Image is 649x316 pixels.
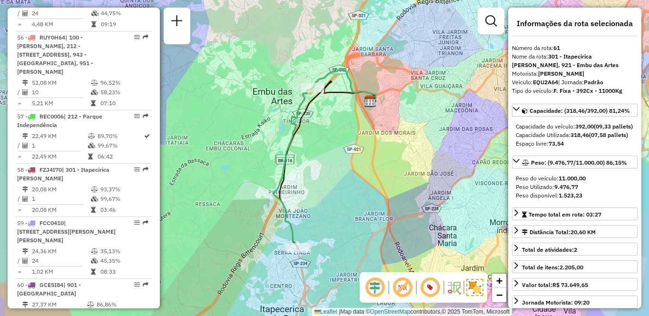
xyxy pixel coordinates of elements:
[594,123,633,130] strong: (09,33 pallets)
[512,104,638,117] a: Capacidade: (318,46/392,00) 81,24%
[496,275,502,286] span: +
[22,258,28,264] i: Total de Atividades
[17,281,81,297] span: 60 -
[31,267,90,276] td: 1,02 KM
[512,207,638,220] a: Tempo total em rota: 03:27
[446,280,462,295] img: Fluxo de ruas
[496,289,502,301] span: −
[370,308,411,315] a: OpenStreetMap
[91,10,98,16] i: % de utilização da cubagem
[17,113,102,128] span: | 212 - Parque Independência
[530,107,630,114] span: Capacidade: (318,46/392,00) 81,24%
[570,228,596,236] span: 20,60 KM
[558,79,603,86] span: | Jornada:
[17,113,102,128] span: 57 -
[512,278,638,291] a: Valor total:R$ 73.649,65
[522,246,577,253] span: Total de atividades:
[31,131,88,141] td: 22,49 KM
[570,131,589,138] strong: 318,46
[574,246,577,253] strong: 2
[466,279,483,296] img: Exibir/Ocultar setores
[143,113,148,119] em: Rota exportada
[91,187,98,192] i: % de utilização do peso
[143,34,148,40] em: Rota exportada
[31,185,90,194] td: 20,08 KM
[31,256,90,266] td: 24
[512,87,638,95] div: Tipo do veículo:
[31,247,90,256] td: 24,36 KM
[312,308,512,316] div: Map data © contributors,© 2025 TomTom, Microsoft
[512,69,638,78] div: Motorista:
[87,302,94,307] i: % de utilização do peso
[144,133,150,139] i: Rota otimizada
[516,122,634,131] div: Capacidade do veículo:
[31,152,88,161] td: 22,49 KM
[39,166,62,173] span: FZJ4I70
[91,80,98,86] i: % de utilização do peso
[315,308,337,315] a: Leaflet
[134,167,140,172] em: Opções
[549,140,564,147] strong: 73,54
[100,267,148,276] td: 08:33
[22,302,28,307] i: Distância Total
[492,288,506,302] a: Zoom out
[512,296,638,308] a: Jornada Motorista: 09:20
[31,205,90,215] td: 20,08 KM
[88,143,95,148] i: % de utilização da cubagem
[512,118,638,152] div: Capacidade: (318,46/392,00) 81,24%
[512,53,619,69] strong: 301 - Itapecirica [PERSON_NAME], 921 - Embu das Artes
[134,34,140,40] em: Opções
[100,9,143,18] td: 44,75%
[17,9,22,18] td: /
[17,34,93,75] span: | 100 - [PERSON_NAME], 212 - [STREET_ADDRESS], 943 - [GEOGRAPHIC_DATA], 951 - [PERSON_NAME]
[17,219,116,244] span: 59 -
[512,156,638,168] a: Peso: (9.476,77/11.000,00) 86,15%
[17,281,81,297] span: | 901 - [GEOGRAPHIC_DATA]
[512,19,638,28] h4: Informações da rota selecionada
[167,11,187,33] a: Nova sessão e pesquisa
[91,100,96,106] i: Tempo total em rota
[31,300,87,309] td: 27,37 KM
[31,99,90,108] td: 5,21 KM
[22,143,28,148] i: Total de Atividades
[143,167,148,172] em: Rota exportada
[91,89,98,95] i: % de utilização da cubagem
[419,276,442,299] span: Exibir número da rota
[134,282,140,287] em: Opções
[22,248,28,254] i: Distância Total
[100,99,148,108] td: 07:10
[22,10,28,16] i: Total de Atividades
[516,131,634,139] div: Capacidade Utilizada:
[560,264,583,271] strong: 2.205,00
[134,220,140,226] em: Opções
[17,34,93,75] span: 56 -
[516,183,634,191] div: Peso Utilizado:
[17,141,22,150] td: /
[589,131,628,138] strong: (07,58 pallets)
[100,205,148,215] td: 03:46
[339,308,340,315] span: |
[22,80,28,86] i: Distância Total
[17,20,22,29] td: =
[553,44,560,51] strong: 61
[17,88,22,97] td: /
[100,256,148,266] td: 45,35%
[584,79,603,86] strong: Padrão
[522,298,590,307] div: Jornada Motorista: 09:20
[91,207,96,213] i: Tempo total em rota
[100,20,143,29] td: 09:19
[100,185,148,194] td: 93,37%
[512,225,638,238] a: Distância Total:20,60 KM
[22,89,28,95] i: Total de Atividades
[538,70,584,77] strong: [PERSON_NAME]
[100,194,148,204] td: 99,67%
[31,78,90,88] td: 52,08 KM
[529,211,601,218] span: Tempo total em rota: 03:27
[100,247,148,256] td: 35,13%
[91,196,98,202] i: % de utilização da cubagem
[88,133,95,139] i: % de utilização do peso
[31,20,91,29] td: 4,48 KM
[39,281,63,288] span: GCE5I84
[522,263,583,272] div: Total de itens:
[559,192,582,199] strong: 1.523,23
